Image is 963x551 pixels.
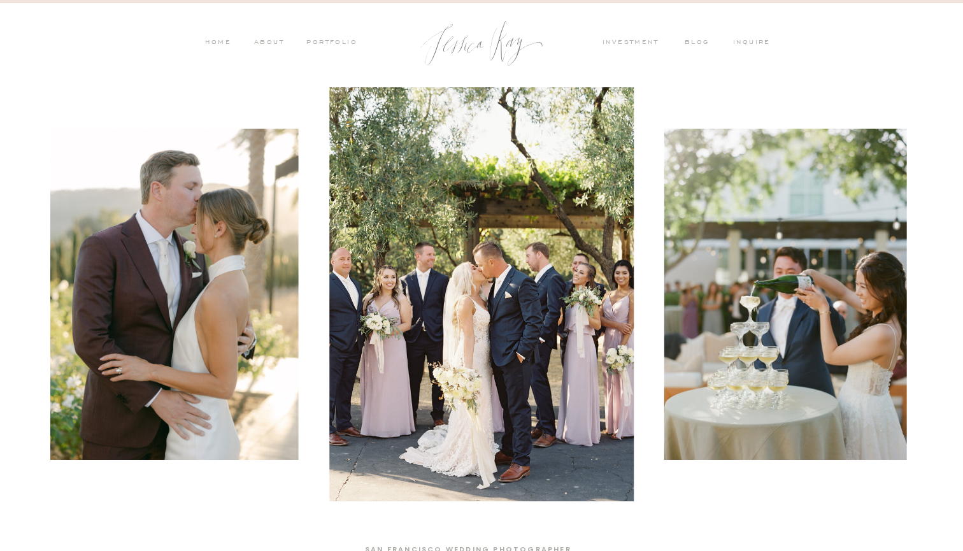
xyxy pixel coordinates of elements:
img: A romantic photo of a bride and groom sharing a kiss surrounded by their bridal party at Holman R... [329,87,634,501]
a: HOME [204,38,231,49]
a: investment [603,38,665,49]
a: inquire [733,38,776,49]
img: A couple sharing an intimate moment together at sunset during their wedding at Caymus Vineyards i... [50,129,299,460]
a: PORTFOLIO [304,38,357,49]
img: A joyful moment of a bride and groom pouring champagne into a tower of glasses during their elega... [664,129,907,460]
a: blog [685,38,718,49]
a: ABOUT [251,38,284,49]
